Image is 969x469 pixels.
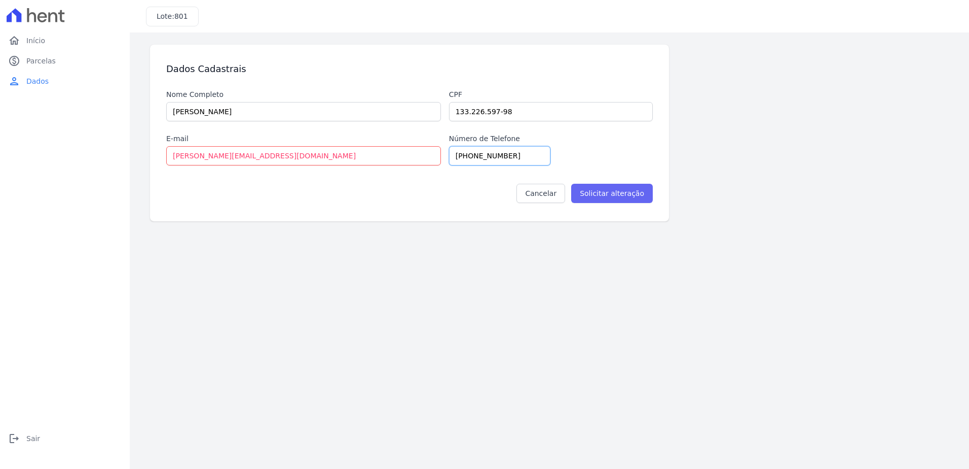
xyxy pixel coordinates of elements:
[4,71,126,91] a: personDados
[166,63,246,75] h3: Dados Cadastrais
[449,89,653,100] label: Cpf
[516,184,565,203] a: Cancelar
[26,36,45,46] span: Início
[4,428,126,449] a: logoutSair
[449,133,520,144] label: Número de Telefone
[8,55,20,67] i: paid
[8,35,20,47] i: home
[26,433,40,444] span: Sair
[8,432,20,445] i: logout
[4,51,126,71] a: paidParcelas
[571,184,653,203] input: Solicitar alteração
[166,89,441,100] label: Nome Completo
[8,75,20,87] i: person
[157,11,188,22] h3: Lote:
[4,30,126,51] a: homeInício
[26,76,49,86] span: Dados
[26,56,56,66] span: Parcelas
[166,133,441,144] label: E-mail
[174,12,188,20] span: 801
